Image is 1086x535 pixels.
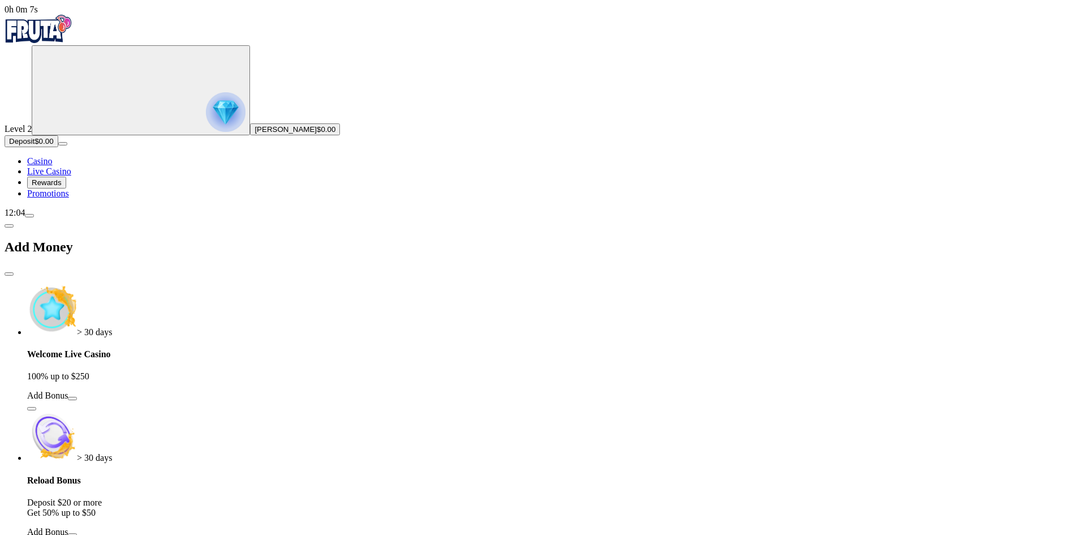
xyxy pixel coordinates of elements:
span: $0.00 [35,137,53,145]
img: Welcome live bonus icon [27,285,77,335]
a: Live Casino [27,166,71,176]
h4: Welcome Live Casino [27,349,1081,359]
button: reward progress [32,45,250,135]
span: countdown [77,453,112,463]
span: countdown [77,327,112,337]
nav: Main menu [5,156,1081,199]
span: [PERSON_NAME] [255,125,317,134]
p: Deposit $20 or more Get 50% up to $50 [27,498,1081,518]
button: chevron-left icon [5,224,14,228]
img: reward progress [206,92,245,132]
button: info [27,407,36,410]
label: Add Bonus [27,391,68,400]
img: Reload bonus icon [27,411,77,461]
img: Fruta [5,15,72,43]
span: Deposit [9,137,35,145]
button: [PERSON_NAME]$0.00 [250,123,340,135]
h2: Add Money [5,239,1081,255]
span: $0.00 [317,125,335,134]
span: Rewards [32,178,62,187]
a: Fruta [5,35,72,45]
nav: Primary [5,15,1081,199]
a: Casino [27,156,52,166]
button: close [5,272,14,276]
p: 100% up to $250 [27,371,1081,382]
a: Promotions [27,189,69,198]
span: 12:04 [5,208,25,217]
h4: Reload Bonus [27,476,1081,486]
button: Depositplus icon$0.00 [5,135,58,147]
button: menu [58,142,67,145]
button: Rewards [27,177,66,189]
span: user session time [5,5,38,14]
span: Level 2 [5,124,32,134]
button: menu [25,214,34,217]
